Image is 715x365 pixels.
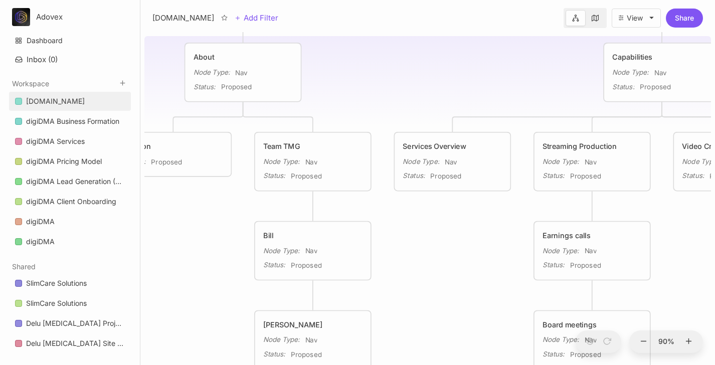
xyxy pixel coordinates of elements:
[263,245,300,256] div: Node Type :
[26,95,85,107] div: [DOMAIN_NAME]
[627,14,643,22] div: View
[666,9,703,28] button: Share
[26,196,116,208] div: digiDMA Client Onboarding
[543,230,642,241] div: Earnings calls
[26,297,87,309] div: SlimCare Solutions
[123,141,223,152] div: Mission
[235,67,247,78] span: Nav
[403,170,425,181] div: Status :
[570,349,601,360] span: Proposed
[151,156,182,167] span: Proposed
[9,31,131,50] a: Dashboard
[9,334,131,353] a: Delu [MEDICAL_DATA] Site Nav
[543,170,565,181] div: Status :
[291,260,322,271] span: Proposed
[263,156,300,167] div: Node Type :
[9,232,131,252] div: digiDMA
[9,314,131,333] a: Delu [MEDICAL_DATA] Project Management
[291,349,322,360] span: Proposed
[543,156,579,167] div: Node Type :
[543,349,565,360] div: Status :
[654,330,678,353] button: 90%
[26,115,119,127] div: digiDMA Business Formation
[543,245,579,256] div: Node Type :
[254,131,372,192] div: Team TMGNode Type:NavStatus:Proposed
[9,132,131,151] div: digiDMA Services
[26,216,55,228] div: digiDMA
[570,171,601,182] span: Proposed
[26,236,55,248] div: digiDMA
[9,192,131,212] div: digiDMA Client Onboarding
[682,170,704,181] div: Status :
[254,221,372,281] div: BillNode Type:NavStatus:Proposed
[543,334,579,345] div: Node Type :
[9,89,131,255] div: Workspace
[430,171,461,182] span: Proposed
[9,212,131,232] div: digiDMA
[263,230,363,241] div: Bill
[9,274,131,293] a: SlimCare Solutions
[26,175,125,188] div: digiDMA Lead Generation (Funnel)
[123,156,145,167] div: Status :
[184,42,302,102] div: AboutNode Type:NavStatus:Proposed
[221,82,252,93] span: Proposed
[12,79,49,88] button: Workspace
[263,170,285,181] div: Status :
[9,294,131,313] a: SlimCare Solutions
[194,67,230,78] div: Node Type :
[640,82,671,93] span: Proposed
[543,319,642,330] div: Board meetings
[9,192,131,211] a: digiDMA Client Onboarding
[9,232,131,251] a: digiDMA
[263,334,300,345] div: Node Type :
[585,246,597,257] span: Nav
[291,171,322,182] span: Proposed
[12,8,128,26] button: Adovex
[194,52,293,63] div: About
[263,319,363,330] div: [PERSON_NAME]
[305,246,317,257] span: Nav
[263,260,285,271] div: Status :
[533,131,651,192] div: Streaming ProductionNode Type:NavStatus:Proposed
[543,260,565,271] div: Status :
[26,135,85,147] div: digiDMA Services
[445,156,457,167] span: Nav
[152,12,214,24] div: [DOMAIN_NAME]
[263,349,285,360] div: Status :
[403,141,502,152] div: Services Overview
[612,9,661,28] button: View
[26,155,102,167] div: digiDMA Pricing Model
[9,152,131,171] a: digiDMA Pricing Model
[26,277,87,289] div: SlimCare Solutions
[612,67,649,78] div: Node Type :
[654,67,666,78] span: Nav
[612,81,634,92] div: Status :
[36,13,112,22] div: Adovex
[9,112,131,131] a: digiDMA Business Formation
[394,131,511,192] div: Services OverviewNode Type:NavStatus:Proposed
[533,221,651,281] div: Earnings callsNode Type:NavStatus:Proposed
[9,212,131,231] a: digiDMA
[543,141,642,152] div: Streaming Production
[570,260,601,271] span: Proposed
[241,12,278,24] span: Add Filter
[9,172,131,191] a: digiDMA Lead Generation (Funnel)
[585,156,597,167] span: Nav
[12,262,36,271] button: Shared
[235,12,278,24] button: Add Filter
[9,271,131,357] div: Shared
[194,81,216,92] div: Status :
[9,92,131,111] a: [DOMAIN_NAME]
[305,335,317,346] span: Nav
[114,131,232,177] div: MissionStatus:Proposed
[305,156,317,167] span: Nav
[9,51,131,68] button: Inbox (0)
